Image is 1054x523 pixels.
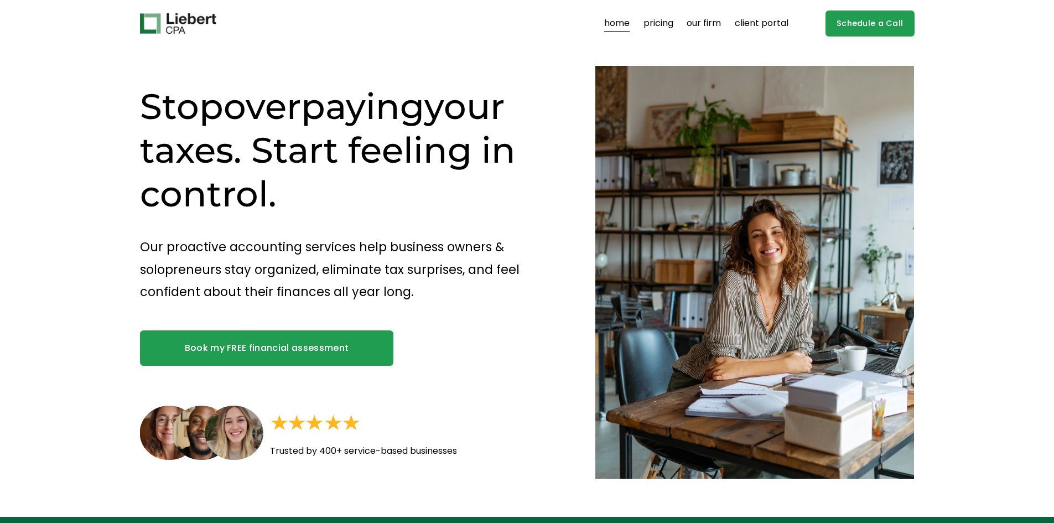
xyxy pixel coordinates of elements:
[825,11,915,37] a: Schedule a Call
[735,15,788,33] a: client portal
[140,13,216,34] img: Liebert CPA
[687,15,721,33] a: our firm
[140,236,557,303] p: Our proactive accounting services help business owners & solopreneurs stay organized, eliminate t...
[270,443,524,459] p: Trusted by 400+ service-based businesses
[140,85,557,216] h1: Stop your taxes. Start feeling in control.
[224,85,424,128] span: overpaying
[604,15,630,33] a: home
[140,330,394,366] a: Book my FREE financial assessment
[643,15,673,33] a: pricing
